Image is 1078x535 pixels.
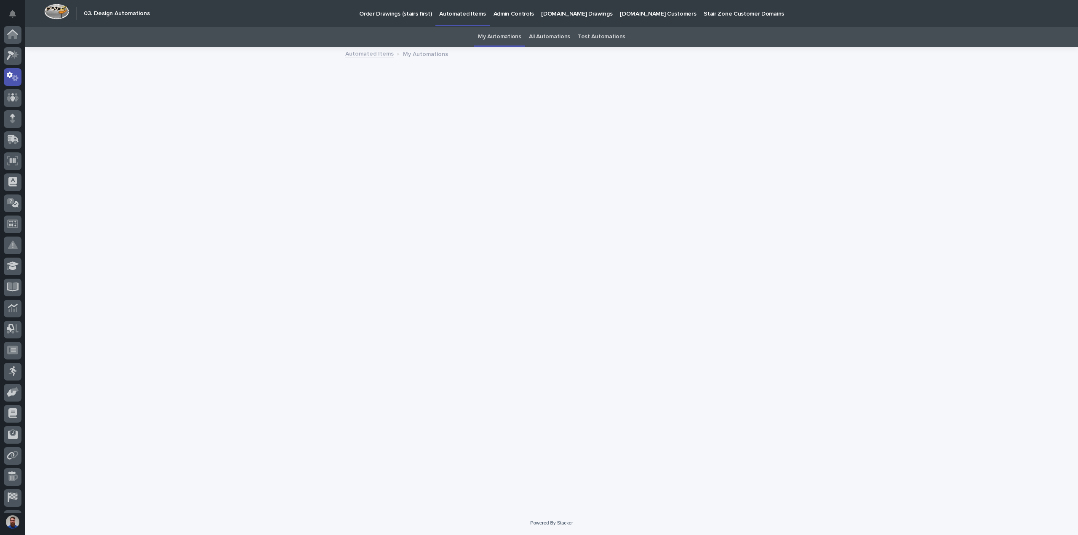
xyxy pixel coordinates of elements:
[11,10,21,24] div: Notifications
[478,27,521,47] a: My Automations
[529,27,570,47] a: All Automations
[345,48,394,58] a: Automated Items
[403,49,448,58] p: My Automations
[84,10,150,17] h2: 03. Design Automations
[4,5,21,23] button: Notifications
[578,27,625,47] a: Test Automations
[44,4,69,19] img: Workspace Logo
[530,520,573,525] a: Powered By Stacker
[4,513,21,531] button: users-avatar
